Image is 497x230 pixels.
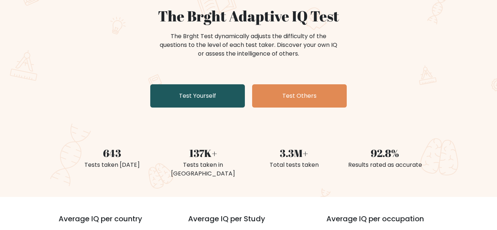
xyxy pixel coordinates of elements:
[71,145,153,161] div: 643
[162,145,244,161] div: 137K+
[253,161,335,169] div: Total tests taken
[71,7,426,25] h1: The Brght Adaptive IQ Test
[71,161,153,169] div: Tests taken [DATE]
[158,32,339,58] div: The Brght Test dynamically adjusts the difficulty of the questions to the level of each test take...
[344,145,426,161] div: 92.8%
[150,84,245,108] a: Test Yourself
[252,84,347,108] a: Test Others
[344,161,426,169] div: Results rated as accurate
[253,145,335,161] div: 3.3M+
[162,161,244,178] div: Tests taken in [GEOGRAPHIC_DATA]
